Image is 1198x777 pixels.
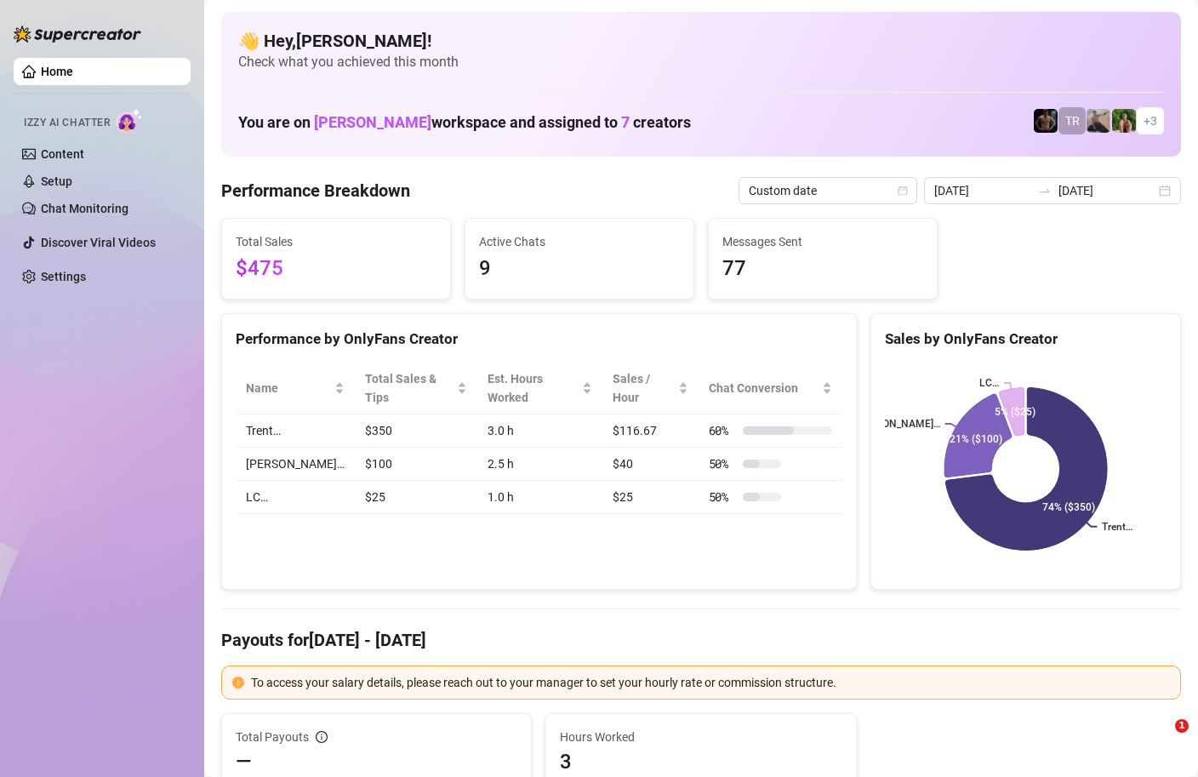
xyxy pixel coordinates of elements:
td: $350 [355,414,477,448]
span: Total Payouts [236,728,309,746]
span: Total Sales [236,232,436,251]
span: Active Chats [479,232,680,251]
span: to [1038,184,1052,197]
input: End date [1058,181,1155,200]
td: 2.5 h [477,448,602,481]
span: $475 [236,253,436,285]
span: info-circle [316,731,328,743]
a: Settings [41,270,86,283]
h4: Performance Breakdown [221,179,410,203]
span: 77 [722,253,923,285]
td: [PERSON_NAME]… [236,448,355,481]
div: Performance by OnlyFans Creator [236,328,842,351]
span: Chat Conversion [709,379,819,397]
span: 3 [560,748,841,775]
h4: 👋 Hey, [PERSON_NAME] ! [238,29,1164,53]
span: Messages Sent [722,232,923,251]
td: LC… [236,481,355,514]
td: $25 [602,481,698,514]
span: Hours Worked [560,728,841,746]
h1: You are on workspace and assigned to creators [238,113,691,132]
th: Chat Conversion [699,363,842,414]
span: Check what you achieved this month [238,53,1164,71]
h4: Payouts for [DATE] - [DATE] [221,628,1181,652]
span: Name [246,379,331,397]
a: Discover Viral Videos [41,236,156,249]
td: $25 [355,481,477,514]
img: LC [1087,109,1110,133]
td: $100 [355,448,477,481]
span: 1 [1175,719,1189,733]
span: 60 % [709,421,736,440]
a: Content [41,147,84,161]
td: $116.67 [602,414,698,448]
a: Setup [41,174,72,188]
div: Sales by OnlyFans Creator [885,328,1167,351]
span: Custom date [749,178,907,203]
th: Name [236,363,355,414]
span: Izzy AI Chatter [24,115,110,131]
span: Total Sales & Tips [365,369,454,407]
span: swap-right [1038,184,1052,197]
th: Sales / Hour [602,363,698,414]
span: [PERSON_NAME] [314,113,431,131]
td: $40 [602,448,698,481]
span: exclamation-circle [232,677,244,688]
td: Trent… [236,414,355,448]
span: 50 % [709,488,736,506]
img: AI Chatter [117,108,143,133]
text: [PERSON_NAME]… [854,418,939,430]
td: 1.0 h [477,481,602,514]
img: Trent [1034,109,1058,133]
span: 7 [621,113,630,131]
a: Chat Monitoring [41,202,128,215]
span: Sales / Hour [613,369,674,407]
div: Est. Hours Worked [488,369,579,407]
text: LC… [979,377,999,389]
td: 3.0 h [477,414,602,448]
span: 9 [479,253,680,285]
span: calendar [898,186,908,196]
span: — [236,748,252,775]
th: Total Sales & Tips [355,363,477,414]
input: Start date [934,181,1031,200]
span: 50 % [709,454,736,473]
a: Home [41,65,73,78]
iframe: Intercom live chat [1140,719,1181,760]
span: TR [1065,111,1080,130]
img: logo-BBDzfeDw.svg [14,26,141,43]
img: Nathaniel [1112,109,1136,133]
text: Trent… [1102,521,1132,533]
span: + 3 [1144,111,1157,130]
div: To access your salary details, please reach out to your manager to set your hourly rate or commis... [251,673,1170,692]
